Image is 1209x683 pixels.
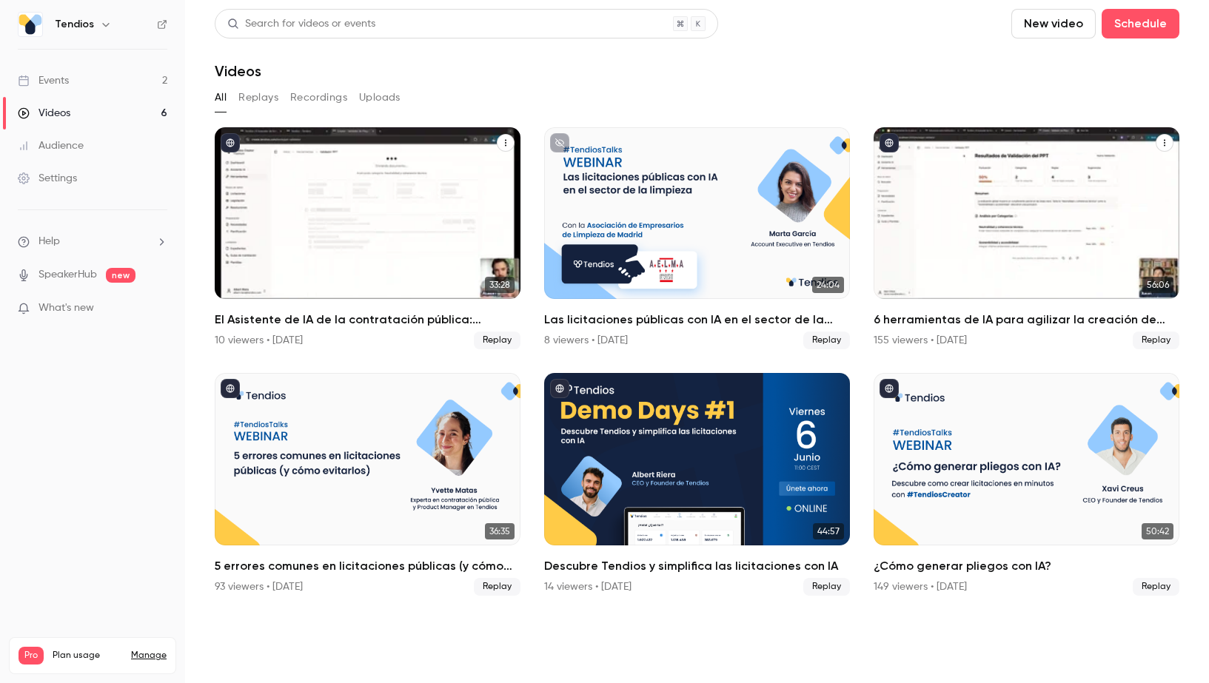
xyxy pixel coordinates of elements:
[1142,523,1173,539] span: 50:42
[19,13,42,36] img: Tendios
[1133,332,1179,349] span: Replay
[803,332,850,349] span: Replay
[215,579,303,594] div: 93 viewers • [DATE]
[874,579,967,594] div: 149 viewers • [DATE]
[803,578,850,596] span: Replay
[544,333,628,348] div: 8 viewers • [DATE]
[215,62,261,80] h1: Videos
[544,127,850,349] a: 24:04Las licitaciones públicas con IA en el sector de la limpieza8 viewers • [DATE]Replay
[38,267,97,283] a: SpeakerHub
[544,311,850,329] h2: Las licitaciones públicas con IA en el sector de la limpieza
[38,300,94,316] span: What's new
[215,373,520,595] li: 5 errores comunes en licitaciones públicas (y cómo evitarlos)
[215,557,520,575] h2: 5 errores comunes en licitaciones públicas (y cómo evitarlos)
[227,16,375,32] div: Search for videos or events
[215,333,303,348] div: 10 viewers • [DATE]
[1102,9,1179,38] button: Schedule
[1011,9,1096,38] button: New video
[874,311,1179,329] h2: 6 herramientas de IA para agilizar la creación de expedientes
[18,138,84,153] div: Audience
[215,127,520,349] li: El Asistente de IA de la contratación pública: consulta, redacta y valida.
[131,650,167,662] a: Manage
[1142,277,1173,293] span: 56:06
[874,127,1179,349] a: 56:066 herramientas de IA para agilizar la creación de expedientes155 viewers • [DATE]Replay
[544,373,850,595] li: Descubre Tendios y simplifica las licitaciones con IA
[485,277,515,293] span: 33:28
[55,17,94,32] h6: Tendios
[874,557,1179,575] h2: ¿Cómo generar pliegos con IA?
[215,127,520,349] a: 33:28El Asistente de IA de la contratación pública: consulta, redacta y valida.10 viewers • [DATE...
[874,373,1179,595] li: ¿Cómo generar pliegos con IA?
[880,379,899,398] button: published
[874,127,1179,349] li: 6 herramientas de IA para agilizar la creación de expedientes
[215,127,1179,596] ul: Videos
[812,277,844,293] span: 24:04
[544,579,632,594] div: 14 viewers • [DATE]
[290,86,347,110] button: Recordings
[880,133,899,152] button: published
[474,332,520,349] span: Replay
[474,578,520,596] span: Replay
[874,373,1179,595] a: 50:42¿Cómo generar pliegos con IA?149 viewers • [DATE]Replay
[485,523,515,539] span: 36:35
[874,333,967,348] div: 155 viewers • [DATE]
[106,268,135,283] span: new
[38,234,60,249] span: Help
[238,86,278,110] button: Replays
[544,127,850,349] li: Las licitaciones públicas con IA en el sector de la limpieza
[359,86,401,110] button: Uploads
[18,106,70,121] div: Videos
[813,523,844,539] span: 44:57
[221,133,240,152] button: published
[19,647,44,665] span: Pro
[215,86,227,110] button: All
[215,9,1179,674] section: Videos
[53,650,122,662] span: Plan usage
[18,234,167,249] li: help-dropdown-opener
[544,373,850,595] a: 44:57Descubre Tendios y simplifica las licitaciones con IA14 viewers • [DATE]Replay
[18,73,69,88] div: Events
[1133,578,1179,596] span: Replay
[544,557,850,575] h2: Descubre Tendios y simplifica las licitaciones con IA
[215,311,520,329] h2: El Asistente de IA de la contratación pública: consulta, redacta y valida.
[550,133,569,152] button: unpublished
[215,373,520,595] a: 36:355 errores comunes en licitaciones públicas (y cómo evitarlos)93 viewers • [DATE]Replay
[18,171,77,186] div: Settings
[550,379,569,398] button: published
[221,379,240,398] button: published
